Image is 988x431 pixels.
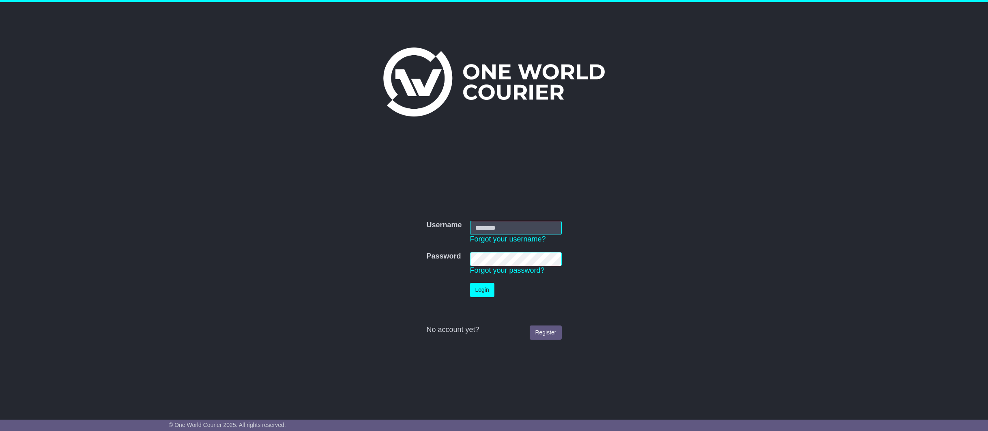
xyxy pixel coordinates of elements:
[169,422,286,428] span: © One World Courier 2025. All rights reserved.
[470,235,546,243] a: Forgot your username?
[470,283,494,297] button: Login
[426,252,461,261] label: Password
[530,325,561,340] a: Register
[383,47,605,116] img: One World
[426,221,462,230] label: Username
[470,266,545,274] a: Forgot your password?
[426,325,561,334] div: No account yet?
